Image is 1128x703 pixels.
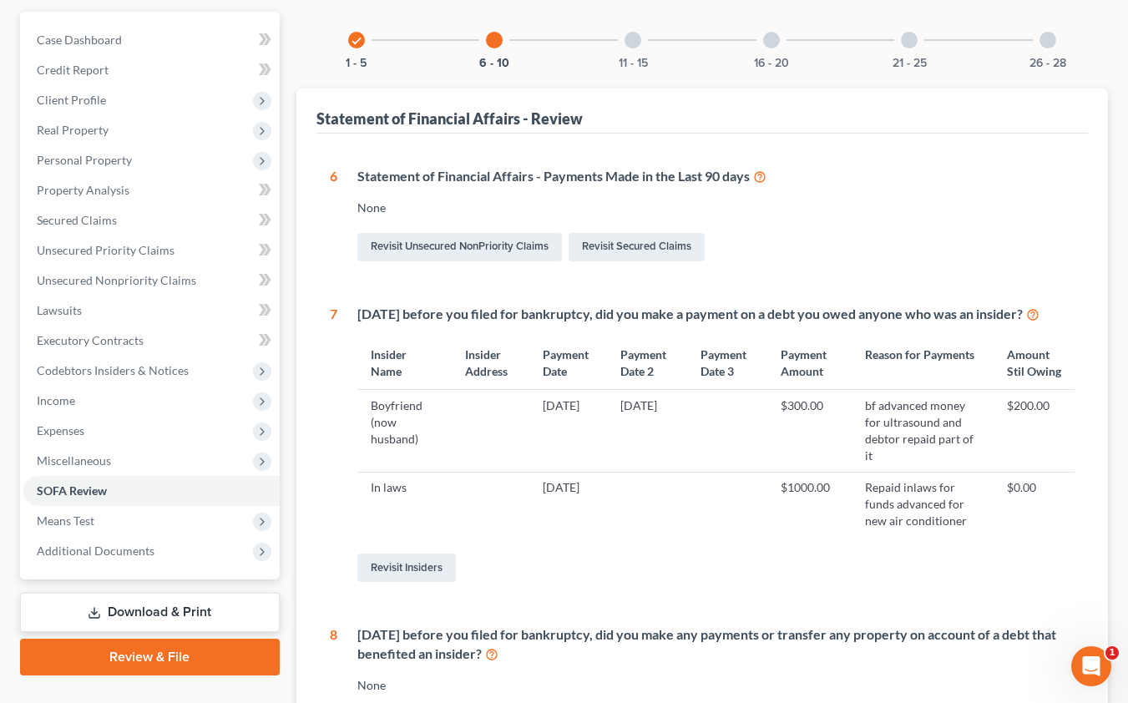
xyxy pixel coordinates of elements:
[37,333,144,347] span: Executory Contracts
[37,483,107,498] span: SOFA Review
[37,63,109,77] span: Credit Report
[529,390,608,472] td: [DATE]
[330,167,337,265] div: 6
[37,453,111,468] span: Miscellaneous
[37,213,117,227] span: Secured Claims
[37,303,82,317] span: Lawsuits
[569,233,705,261] a: Revisit Secured Claims
[994,472,1075,537] td: $0.00
[529,472,608,537] td: [DATE]
[754,58,789,69] button: 16 - 20
[37,544,154,558] span: Additional Documents
[23,55,280,85] a: Credit Report
[37,123,109,137] span: Real Property
[23,175,280,205] a: Property Analysis
[37,273,196,287] span: Unsecured Nonpriority Claims
[994,336,1075,389] th: Amount Stil Owing
[1105,646,1119,660] span: 1
[852,390,993,472] td: bf advanced money for ultrasound and debtor repaid part of it
[767,472,852,537] td: $1000.00
[23,476,280,506] a: SOFA Review
[330,305,337,586] div: 7
[994,390,1075,472] td: $200.00
[20,639,280,675] a: Review & File
[767,336,852,389] th: Payment Amount
[37,513,94,528] span: Means Test
[37,93,106,107] span: Client Profile
[23,235,280,266] a: Unsecured Priority Claims
[316,109,583,129] div: Statement of Financial Affairs - Review
[687,336,767,389] th: Payment Date 3
[357,554,456,582] a: Revisit Insiders
[23,326,280,356] a: Executory Contracts
[357,167,1075,186] div: Statement of Financial Affairs - Payments Made in the Last 90 days
[23,296,280,326] a: Lawsuits
[20,593,280,632] a: Download & Print
[37,423,84,437] span: Expenses
[852,472,993,537] td: Repaid inlaws for funds advanced for new air conditioner
[37,243,175,257] span: Unsecured Priority Claims
[357,305,1075,324] div: [DATE] before you filed for bankruptcy, did you make a payment on a debt you owed anyone who was ...
[37,33,122,47] span: Case Dashboard
[357,625,1075,664] div: [DATE] before you filed for bankruptcy, did you make any payments or transfer any property on acc...
[346,58,367,69] button: 1 - 5
[852,336,993,389] th: Reason for Payments
[479,58,509,69] button: 6 - 10
[37,393,75,407] span: Income
[357,472,452,537] td: In laws
[23,25,280,55] a: Case Dashboard
[357,390,452,472] td: Boyfriend (now husband)
[357,233,562,261] a: Revisit Unsecured NonPriority Claims
[37,153,132,167] span: Personal Property
[23,205,280,235] a: Secured Claims
[452,336,529,389] th: Insider Address
[351,35,362,47] i: check
[1029,58,1066,69] button: 26 - 28
[607,336,687,389] th: Payment Date 2
[619,58,648,69] button: 11 - 15
[529,336,608,389] th: Payment Date
[357,677,1075,694] div: None
[23,266,280,296] a: Unsecured Nonpriority Claims
[607,390,687,472] td: [DATE]
[893,58,927,69] button: 21 - 25
[767,390,852,472] td: $300.00
[1071,646,1111,686] iframe: Intercom live chat
[37,183,129,197] span: Property Analysis
[357,336,452,389] th: Insider Name
[357,200,1075,216] div: None
[37,363,189,377] span: Codebtors Insiders & Notices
